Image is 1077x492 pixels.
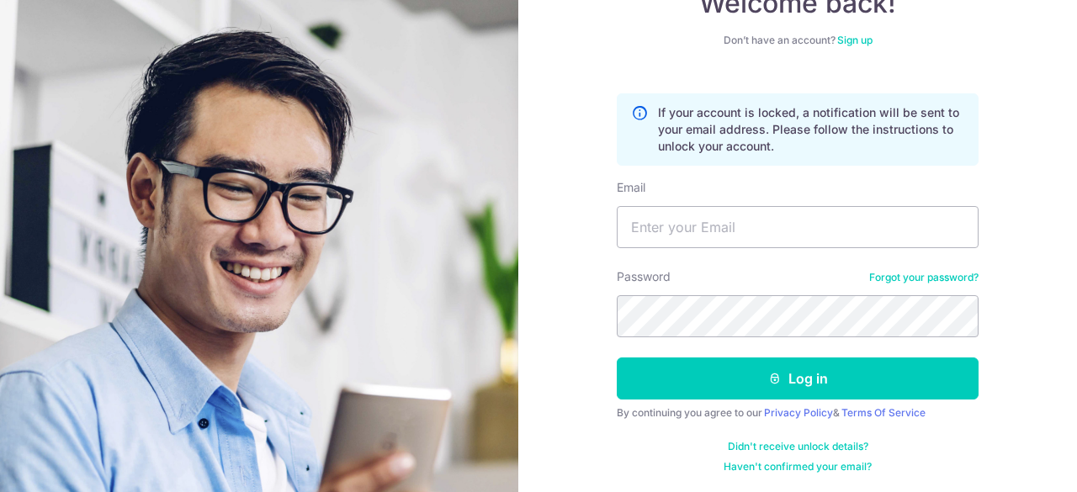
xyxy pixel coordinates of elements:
[617,357,979,399] button: Log in
[841,406,926,419] a: Terms Of Service
[869,271,979,284] a: Forgot your password?
[617,206,979,248] input: Enter your Email
[728,440,868,453] a: Didn't receive unlock details?
[617,406,979,420] div: By continuing you agree to our &
[724,460,872,473] a: Haven't confirmed your email?
[764,406,833,419] a: Privacy Policy
[617,34,979,47] div: Don’t have an account?
[617,179,645,196] label: Email
[837,34,873,46] a: Sign up
[617,268,671,285] label: Password
[658,104,964,155] p: If your account is locked, a notification will be sent to your email address. Please follow the i...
